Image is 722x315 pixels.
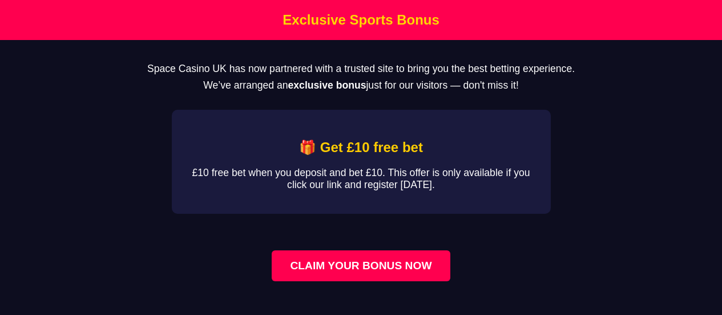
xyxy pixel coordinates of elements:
strong: exclusive bonus [288,79,366,91]
h2: 🎁 Get £10 free bet [190,139,533,155]
p: £10 free bet when you deposit and bet £10. This offer is only available if you click our link and... [190,167,533,191]
p: Space Casino UK has now partnered with a trusted site to bring you the best betting experience. [18,63,704,75]
a: Claim your bonus now [272,250,450,281]
div: Affiliate Bonus [172,110,551,214]
h1: Exclusive Sports Bonus [3,12,719,28]
p: We’ve arranged an just for our visitors — don't miss it! [18,79,704,91]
